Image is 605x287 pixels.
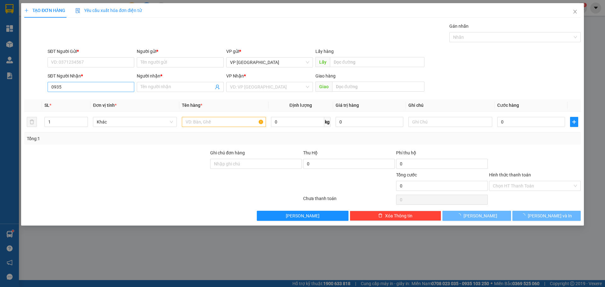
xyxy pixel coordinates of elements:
button: delete [27,117,37,127]
span: Lấy hàng [315,49,334,54]
button: [PERSON_NAME] [442,211,511,221]
span: plus [570,119,578,124]
span: Tổng cước [396,172,417,177]
th: Ghi chú [406,99,495,112]
button: [PERSON_NAME] [257,211,349,221]
span: [PERSON_NAME] [286,212,320,219]
span: close [573,9,578,14]
span: loading [521,213,528,218]
input: VD: Bàn, Ghế [182,117,266,127]
span: Giao hàng [315,73,336,78]
button: Close [566,3,584,21]
span: Lấy [315,57,330,67]
span: plus [24,8,29,13]
button: [PERSON_NAME] và In [512,211,581,221]
div: SĐT Người Gửi [48,48,134,55]
span: [PERSON_NAME] và In [528,212,572,219]
span: user-add [215,84,220,89]
div: Tổng: 1 [27,135,233,142]
label: Hình thức thanh toán [489,172,531,177]
label: Ghi chú đơn hàng [210,150,245,155]
div: Người gửi [137,48,223,55]
span: Tên hàng [182,103,202,108]
button: deleteXóa Thông tin [350,211,441,221]
span: delete [378,213,383,218]
input: Dọc đường [332,82,424,92]
span: Đơn vị tính [93,103,117,108]
button: plus [570,117,578,127]
span: Cước hàng [497,103,519,108]
div: Phí thu hộ [396,149,488,159]
span: [PERSON_NAME] [464,212,497,219]
input: Ghi Chú [408,117,492,127]
span: kg [324,117,331,127]
span: TẠO ĐƠN HÀNG [24,8,65,13]
input: Ghi chú đơn hàng [210,159,302,169]
img: icon [75,8,80,13]
input: Dọc đường [330,57,424,67]
div: VP gửi [226,48,313,55]
span: Thu Hộ [303,150,318,155]
span: loading [457,213,464,218]
span: Giao [315,82,332,92]
input: 0 [336,117,403,127]
div: SĐT Người Nhận [48,72,134,79]
div: Chưa thanh toán [302,195,395,206]
span: Xóa Thông tin [385,212,412,219]
span: VP Sài Gòn [230,58,309,67]
div: Người nhận [137,72,223,79]
span: SL [44,103,49,108]
label: Gán nhãn [449,24,469,29]
span: VP Nhận [226,73,244,78]
span: Khác [97,117,173,127]
span: Giá trị hàng [336,103,359,108]
span: Định lượng [290,103,312,108]
span: Yêu cầu xuất hóa đơn điện tử [75,8,142,13]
